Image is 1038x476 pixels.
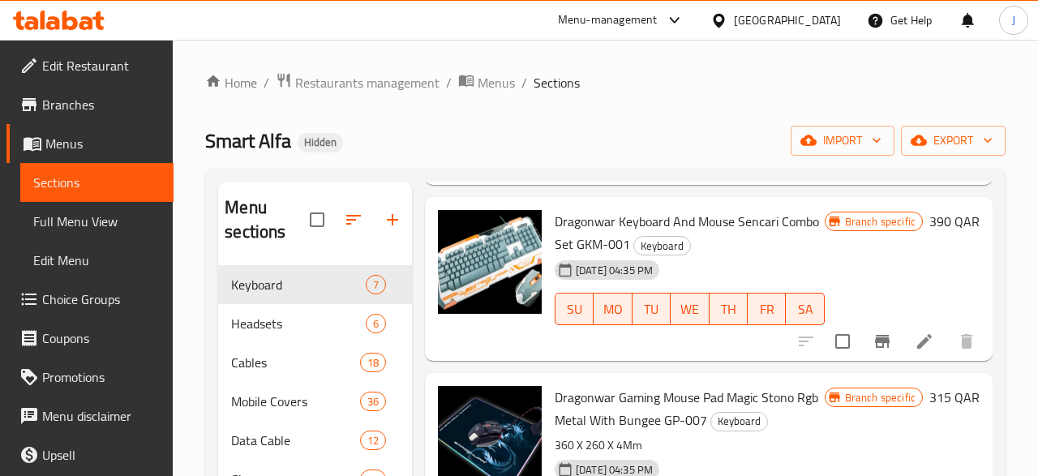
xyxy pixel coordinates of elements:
span: Edit Menu [33,251,161,270]
h6: 315 QAR [929,386,980,409]
div: Mobile Covers36 [218,382,412,421]
span: Dragonwar Gaming Mouse Pad Magic Stono Rgb Metal With Bungee GP-007 [555,385,818,432]
button: TU [633,293,671,325]
button: SA [786,293,824,325]
span: Keyboard [711,412,767,431]
a: Coupons [6,319,174,358]
button: delete [947,322,986,361]
a: Home [205,73,257,92]
div: Hidden [298,133,343,152]
h2: Menu sections [225,195,310,244]
span: 18 [361,355,385,371]
div: Data Cable12 [218,421,412,460]
span: Sections [33,173,161,192]
div: items [360,431,386,450]
span: 6 [367,316,385,332]
li: / [446,73,452,92]
span: Promotions [42,367,161,387]
span: Choice Groups [42,289,161,309]
a: Menus [6,124,174,163]
span: Keyboard [231,275,366,294]
div: Mobile Covers [231,392,359,411]
span: Branch specific [839,390,922,405]
div: items [366,314,386,333]
a: Sections [20,163,174,202]
a: Choice Groups [6,280,174,319]
span: Sort sections [334,200,373,239]
span: Sections [534,73,580,92]
span: Menu disclaimer [42,406,161,426]
span: Select to update [826,324,860,358]
li: / [521,73,527,92]
button: WE [671,293,709,325]
a: Promotions [6,358,174,397]
span: Restaurants management [295,73,440,92]
span: Select all sections [300,203,334,237]
button: SU [555,293,594,325]
span: MO [600,298,625,321]
div: items [360,392,386,411]
div: items [360,353,386,372]
div: Keyboard [710,412,768,431]
h6: 390 QAR [929,210,980,233]
span: Edit Restaurant [42,56,161,75]
span: 12 [361,433,385,448]
div: items [366,275,386,294]
span: SU [562,298,587,321]
div: Keyboard7 [218,265,412,304]
span: Cables [231,353,359,372]
img: Dragonwar Keyboard And Mouse Sencari Combo Set GKM-001 [438,210,542,314]
span: Keyboard [634,237,690,255]
a: Branches [6,85,174,124]
div: Menu-management [558,11,658,30]
a: Edit Restaurant [6,46,174,85]
span: SA [792,298,817,321]
span: Coupons [42,328,161,348]
button: export [901,126,1006,156]
nav: breadcrumb [205,72,1006,93]
div: [GEOGRAPHIC_DATA] [734,11,841,29]
div: Cables18 [218,343,412,382]
span: TU [639,298,664,321]
span: [DATE] 04:35 PM [569,263,659,278]
a: Restaurants management [276,72,440,93]
button: Branch-specific-item [863,322,902,361]
span: Menus [478,73,515,92]
button: Add section [373,200,412,239]
span: Dragonwar Keyboard And Mouse Sencari Combo Set GKM-001 [555,209,819,256]
span: Branches [42,95,161,114]
span: Branch specific [839,214,922,229]
span: Upsell [42,445,161,465]
span: J [1012,11,1015,29]
a: Menus [458,72,515,93]
li: / [264,73,269,92]
span: Smart Alfa [205,122,291,159]
a: Upsell [6,435,174,474]
p: 360 X 260 X 4Mm [555,435,825,456]
span: import [804,131,881,151]
a: Menu disclaimer [6,397,174,435]
span: TH [716,298,741,321]
button: MO [594,293,632,325]
span: export [914,131,993,151]
button: FR [748,293,786,325]
span: FR [754,298,779,321]
a: Edit Menu [20,241,174,280]
span: 7 [367,277,385,293]
a: Edit menu item [915,332,934,351]
button: TH [710,293,748,325]
span: Data Cable [231,431,359,450]
span: Headsets [231,314,366,333]
a: Full Menu View [20,202,174,241]
div: Keyboard [633,236,691,255]
div: Headsets6 [218,304,412,343]
span: Hidden [298,135,343,149]
span: Menus [45,134,161,153]
span: 36 [361,394,385,410]
span: Full Menu View [33,212,161,231]
button: import [791,126,894,156]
